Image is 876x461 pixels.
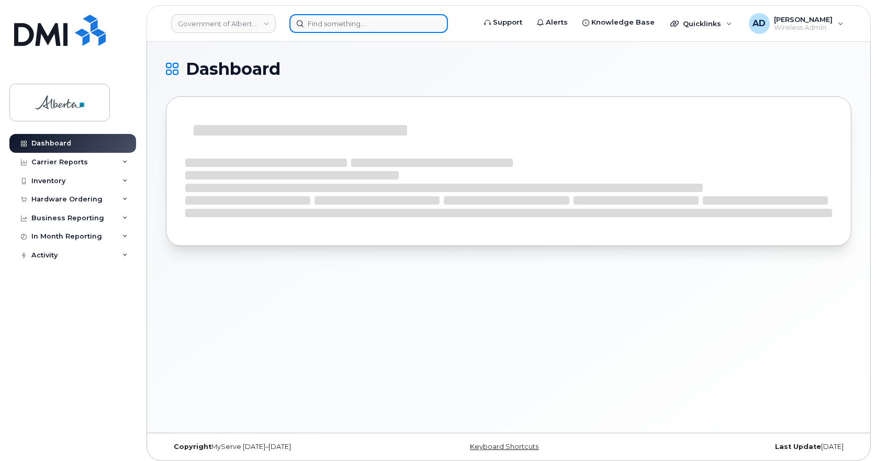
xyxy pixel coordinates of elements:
div: MyServe [DATE]–[DATE] [166,443,395,451]
span: Dashboard [186,61,280,77]
strong: Copyright [174,443,211,451]
div: [DATE] [623,443,851,451]
strong: Last Update [775,443,821,451]
a: Keyboard Shortcuts [470,443,538,451]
